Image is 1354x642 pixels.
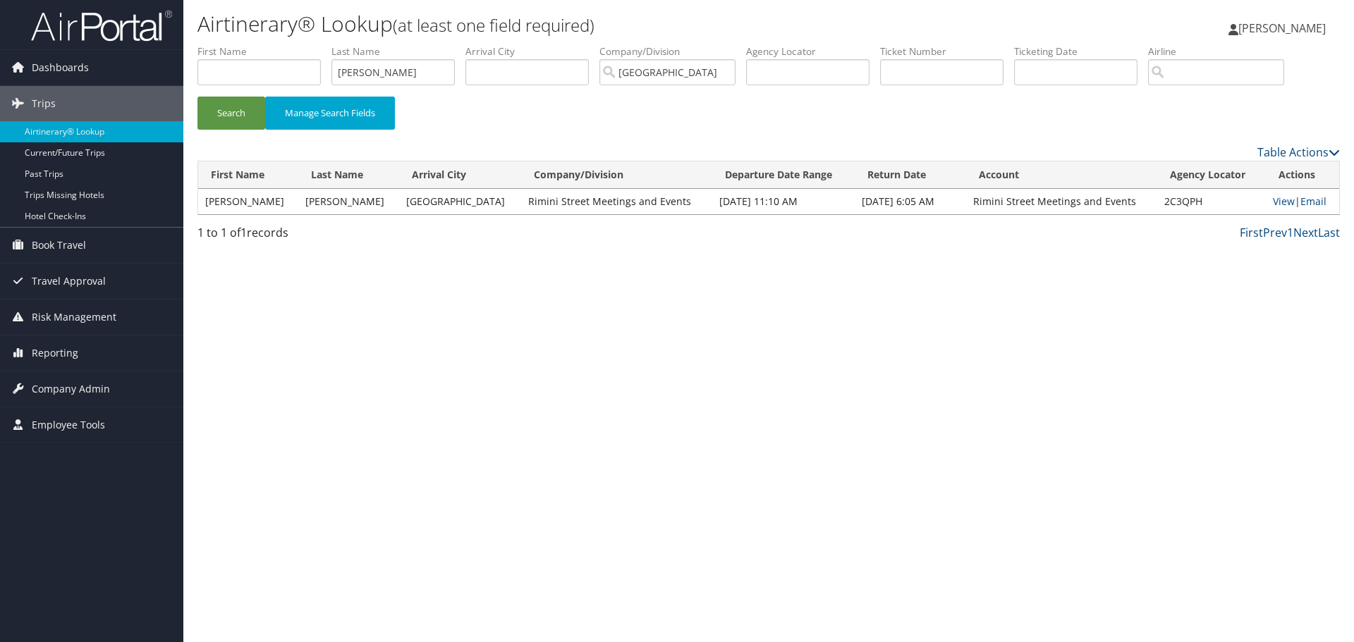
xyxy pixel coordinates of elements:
[32,371,110,407] span: Company Admin
[197,224,468,248] div: 1 to 1 of records
[198,189,298,214] td: [PERSON_NAME]
[1148,44,1295,58] label: Airline
[855,161,966,189] th: Return Date: activate to sort column ascending
[1238,20,1326,36] span: [PERSON_NAME]
[1300,195,1326,208] a: Email
[265,97,395,130] button: Manage Search Fields
[240,225,247,240] span: 1
[1240,225,1263,240] a: First
[1273,195,1295,208] a: View
[855,189,966,214] td: [DATE] 6:05 AM
[746,44,880,58] label: Agency Locator
[1157,189,1266,214] td: 2C3QPH
[465,44,599,58] label: Arrival City
[1157,161,1266,189] th: Agency Locator: activate to sort column ascending
[1266,161,1339,189] th: Actions
[32,264,106,299] span: Travel Approval
[966,189,1157,214] td: Rimini Street Meetings and Events
[1266,189,1339,214] td: |
[1257,144,1340,160] a: Table Actions
[521,161,712,189] th: Company/Division
[32,300,116,335] span: Risk Management
[1263,225,1287,240] a: Prev
[31,9,172,42] img: airportal-logo.png
[32,50,89,85] span: Dashboards
[1228,7,1340,49] a: [PERSON_NAME]
[1318,225,1340,240] a: Last
[966,161,1157,189] th: Account: activate to sort column ascending
[298,161,398,189] th: Last Name: activate to sort column ascending
[298,189,398,214] td: [PERSON_NAME]
[599,44,746,58] label: Company/Division
[32,335,78,371] span: Reporting
[197,9,959,39] h1: Airtinerary® Lookup
[880,44,1014,58] label: Ticket Number
[1287,225,1293,240] a: 1
[197,44,331,58] label: First Name
[399,189,521,214] td: [GEOGRAPHIC_DATA]
[712,161,855,189] th: Departure Date Range: activate to sort column ascending
[198,161,298,189] th: First Name: activate to sort column ascending
[32,407,105,443] span: Employee Tools
[1014,44,1148,58] label: Ticketing Date
[399,161,521,189] th: Arrival City: activate to sort column ascending
[331,44,465,58] label: Last Name
[197,97,265,130] button: Search
[712,189,855,214] td: [DATE] 11:10 AM
[32,86,56,121] span: Trips
[1293,225,1318,240] a: Next
[32,228,86,263] span: Book Travel
[521,189,712,214] td: Rimini Street Meetings and Events
[393,13,594,37] small: (at least one field required)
